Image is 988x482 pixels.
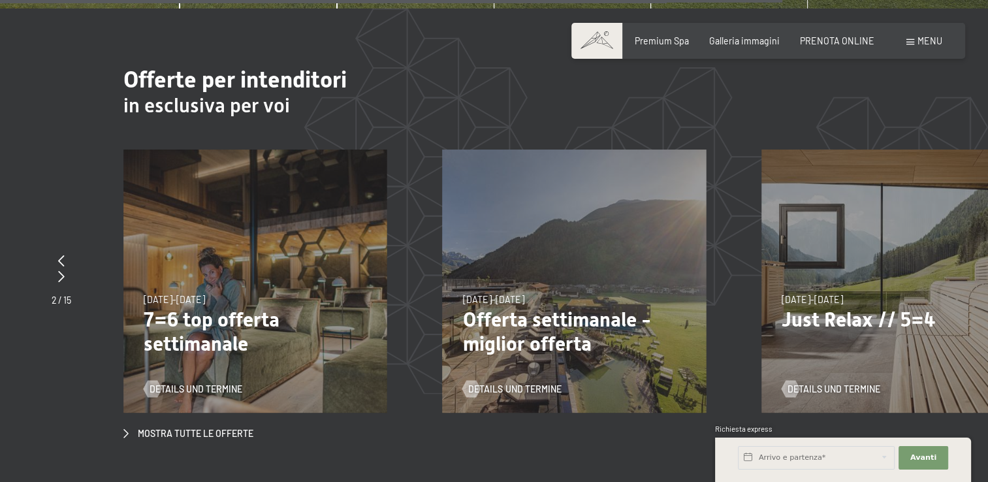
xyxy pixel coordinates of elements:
span: Richiesta express [715,425,773,433]
span: [DATE]-[DATE] [144,294,205,305]
a: Details und Termine [144,383,242,396]
span: [DATE]-[DATE] [782,294,843,305]
a: Details und Termine [463,383,562,396]
span: 2 [52,295,57,306]
span: 15 [63,295,71,306]
span: Offerte per intenditori [123,66,347,93]
a: Details und Termine [782,383,880,396]
span: in esclusiva per voi [123,93,290,117]
a: Galleria immagini [709,35,780,46]
button: Avanti [899,446,948,470]
span: / [58,295,62,306]
p: 7=6 top offerta settimanale [144,308,367,356]
a: Premium Spa [635,35,689,46]
a: Mostra tutte le offerte [123,427,253,440]
span: Details und Termine [150,383,242,396]
span: [DATE]-[DATE] [463,294,524,305]
span: Avanti [910,453,936,463]
span: Details und Termine [468,383,561,396]
p: Offerta settimanale - miglior offerta [463,308,686,356]
span: Menu [917,35,942,46]
span: Details und Termine [788,383,880,396]
span: Mostra tutte le offerte [138,427,253,440]
a: PRENOTA ONLINE [800,35,874,46]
